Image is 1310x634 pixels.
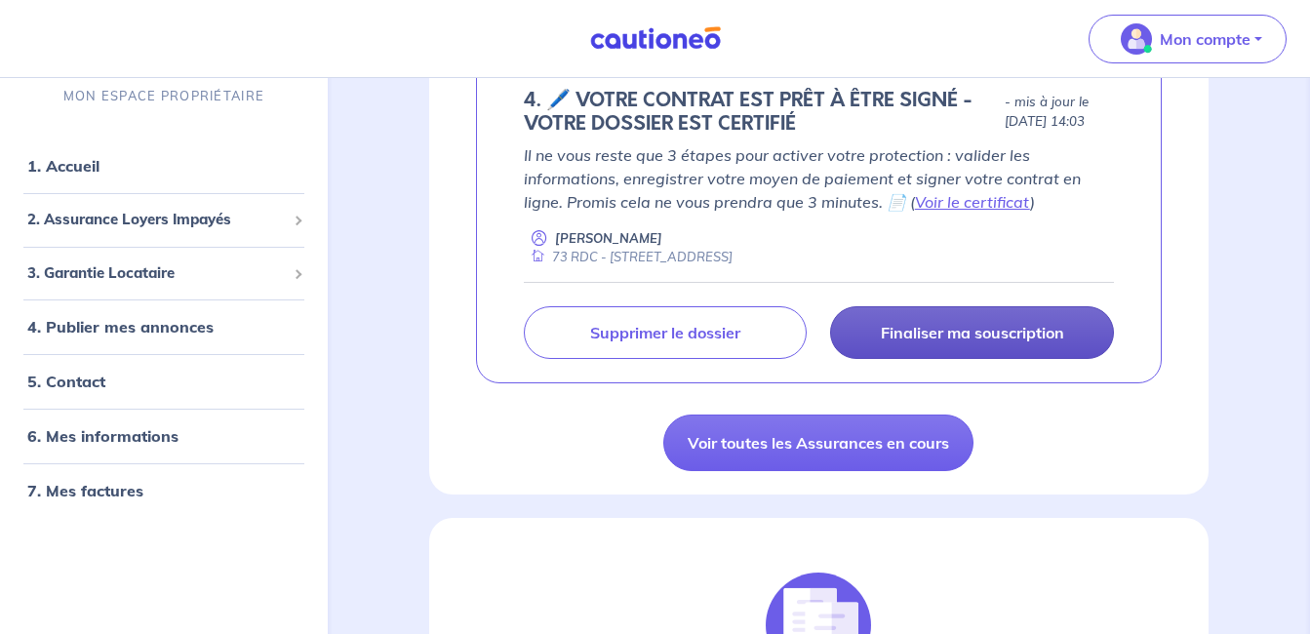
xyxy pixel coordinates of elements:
a: 6. Mes informations [27,426,179,446]
a: 4. Publier mes annonces [27,317,214,337]
a: 1. Accueil [27,156,99,176]
p: Finaliser ma souscription [881,323,1064,342]
a: 5. Contact [27,372,105,391]
p: MON ESPACE PROPRIÉTAIRE [63,87,264,105]
a: Voir le certificat [915,192,1030,212]
div: 1. Accueil [8,146,320,185]
p: Il ne vous reste que 3 étapes pour activer votre protection : valider les informations, enregistr... [524,143,1114,214]
a: Voir toutes les Assurances en cours [663,415,973,471]
div: 2. Assurance Loyers Impayés [8,201,320,239]
button: illu_account_valid_menu.svgMon compte [1089,15,1287,63]
div: 3. Garantie Locataire [8,255,320,293]
p: Supprimer le dossier [590,323,740,342]
div: 73 RDC - [STREET_ADDRESS] [524,248,733,266]
img: Cautioneo [582,26,729,51]
img: illu_account_valid_menu.svg [1121,23,1152,55]
p: Mon compte [1160,27,1250,51]
span: 2. Assurance Loyers Impayés [27,209,286,231]
a: 7. Mes factures [27,481,143,500]
div: 6. Mes informations [8,416,320,456]
a: Supprimer le dossier [524,306,808,359]
span: 3. Garantie Locataire [27,262,286,285]
div: 5. Contact [8,362,320,401]
a: Finaliser ma souscription [830,306,1114,359]
div: state: CONTRACT-INFO-IN-PROGRESS, Context: MORE-THAN-6-MONTHS,CHOOSE-CERTIFICATE,RELATIONSHIP,LES... [524,89,1114,136]
h5: 4. 🖊️ VOTRE CONTRAT EST PRÊT À ÊTRE SIGNÉ - VOTRE DOSSIER EST CERTIFIÉ [524,89,997,136]
p: [PERSON_NAME] [555,229,662,248]
div: 7. Mes factures [8,471,320,510]
div: 4. Publier mes annonces [8,307,320,346]
p: - mis à jour le [DATE] 14:03 [1005,93,1114,132]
